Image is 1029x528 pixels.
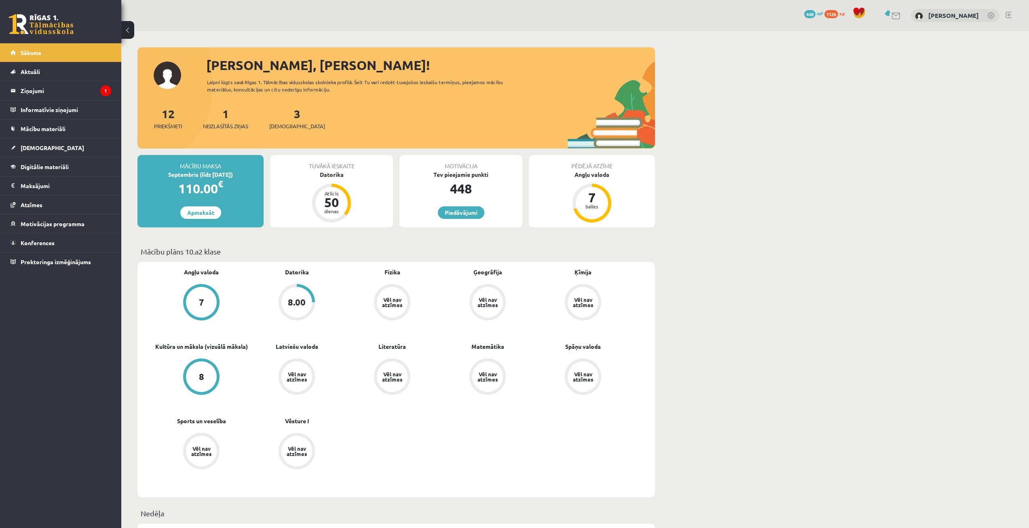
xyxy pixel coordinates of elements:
[915,12,923,20] img: Vladislava Vlasova
[21,68,40,75] span: Aktuāli
[154,106,182,130] a: 12Priekšmeti
[180,206,221,219] a: Apmaksāt
[804,10,816,18] span: 448
[218,178,223,190] span: €
[572,297,594,307] div: Vēl nav atzīmes
[580,204,604,209] div: balles
[269,106,325,130] a: 3[DEMOGRAPHIC_DATA]
[535,358,631,397] a: Vēl nav atzīmes
[21,176,111,195] legend: Maksājumi
[575,268,592,276] a: Ķīmija
[203,106,248,130] a: 1Neizlasītās ziņas
[344,358,440,397] a: Vēl nav atzīmes
[206,55,655,75] div: [PERSON_NAME], [PERSON_NAME]!
[381,371,404,382] div: Vēl nav atzīmes
[399,170,522,179] div: Tev pieejamie punkti
[11,43,111,62] a: Sākums
[21,220,85,227] span: Motivācijas programma
[440,358,535,397] a: Vēl nav atzīmes
[270,155,393,170] div: Tuvākā ieskaite
[385,268,400,276] a: Fizika
[440,284,535,322] a: Vēl nav atzīmes
[269,122,325,130] span: [DEMOGRAPHIC_DATA]
[344,284,440,322] a: Vēl nav atzīmes
[21,125,66,132] span: Mācību materiāli
[529,170,655,224] a: Angļu valoda 7 balles
[141,508,652,519] p: Nedēļa
[21,49,41,56] span: Sākums
[9,14,74,34] a: Rīgas 1. Tālmācības vidusskola
[207,78,518,93] div: Laipni lūgts savā Rīgas 1. Tālmācības vidusskolas skolnieka profilā. Šeit Tu vari redzēt tuvojošo...
[804,10,823,17] a: 448 mP
[529,170,655,179] div: Angļu valoda
[438,206,484,219] a: Piedāvājumi
[535,284,631,322] a: Vēl nav atzīmes
[824,10,849,17] a: 1126 xp
[21,81,111,100] legend: Ziņojumi
[11,157,111,176] a: Digitālie materiāli
[11,252,111,271] a: Proktoringa izmēģinājums
[399,179,522,198] div: 448
[11,233,111,252] a: Konferences
[21,100,111,119] legend: Informatīvie ziņojumi
[572,371,594,382] div: Vēl nav atzīmes
[100,85,111,96] i: 1
[319,209,344,214] div: dienas
[199,298,204,307] div: 7
[141,246,652,257] p: Mācību plāns 10.a2 klase
[319,196,344,209] div: 50
[319,191,344,196] div: Atlicis
[21,144,84,151] span: [DEMOGRAPHIC_DATA]
[565,342,601,351] a: Spāņu valoda
[288,298,306,307] div: 8.00
[378,342,406,351] a: Literatūra
[21,258,91,265] span: Proktoringa izmēģinājums
[11,62,111,81] a: Aktuāli
[476,297,499,307] div: Vēl nav atzīmes
[11,119,111,138] a: Mācību materiāli
[270,170,393,224] a: Datorika Atlicis 50 dienas
[11,176,111,195] a: Maksājumi
[11,100,111,119] a: Informatīvie ziņojumi
[21,163,69,170] span: Digitālie materiāli
[154,358,249,397] a: 8
[203,122,248,130] span: Neizlasītās ziņas
[476,371,499,382] div: Vēl nav atzīmes
[928,11,979,19] a: [PERSON_NAME]
[285,446,308,456] div: Vēl nav atzīmes
[249,284,344,322] a: 8.00
[21,201,42,208] span: Atzīmes
[285,371,308,382] div: Vēl nav atzīmes
[249,433,344,471] a: Vēl nav atzīmes
[199,372,204,381] div: 8
[471,342,504,351] a: Matemātika
[839,10,845,17] span: xp
[276,342,318,351] a: Latviešu valoda
[177,417,226,425] a: Sports un veselība
[473,268,502,276] a: Ģeogrāfija
[11,138,111,157] a: [DEMOGRAPHIC_DATA]
[184,268,219,276] a: Angļu valoda
[270,170,393,179] div: Datorika
[249,358,344,397] a: Vēl nav atzīmes
[137,155,264,170] div: Mācību maksa
[154,122,182,130] span: Priekšmeti
[137,170,264,179] div: Septembris (līdz [DATE])
[381,297,404,307] div: Vēl nav atzīmes
[399,155,522,170] div: Motivācija
[285,417,309,425] a: Vēsture I
[817,10,823,17] span: mP
[137,179,264,198] div: 110.00
[11,81,111,100] a: Ziņojumi1
[824,10,838,18] span: 1126
[11,195,111,214] a: Atzīmes
[154,433,249,471] a: Vēl nav atzīmes
[155,342,248,351] a: Kultūra un māksla (vizuālā māksla)
[529,155,655,170] div: Pēdējā atzīme
[154,284,249,322] a: 7
[21,239,55,246] span: Konferences
[190,446,213,456] div: Vēl nav atzīmes
[580,191,604,204] div: 7
[285,268,309,276] a: Datorika
[11,214,111,233] a: Motivācijas programma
